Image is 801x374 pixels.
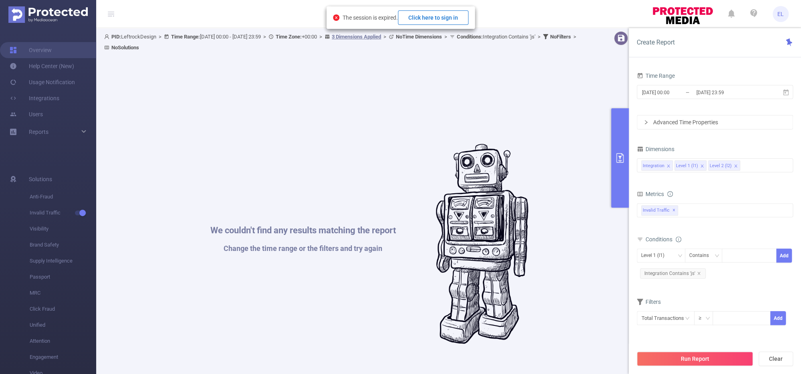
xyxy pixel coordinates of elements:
[29,129,48,135] span: Reports
[104,34,111,39] i: icon: user
[332,34,381,40] u: 3 Dimensions Applied
[637,299,661,305] span: Filters
[700,164,704,169] i: icon: close
[171,34,200,40] b: Time Range:
[695,87,760,98] input: End date
[674,160,706,171] li: Level 1 (l1)
[678,253,682,259] i: icon: down
[30,301,96,317] span: Click Fraud
[667,191,673,197] i: icon: info-circle
[643,161,664,171] div: Integration
[317,34,325,40] span: >
[759,352,793,366] button: Clear
[30,221,96,237] span: Visibility
[396,34,442,40] b: No Time Dimensions
[10,58,74,74] a: Help Center (New)
[770,311,786,325] button: Add
[705,316,710,321] i: icon: down
[381,34,389,40] span: >
[30,285,96,301] span: MRC
[210,245,396,252] h1: Change the time range or the filters and try again
[10,42,52,58] a: Overview
[637,191,664,197] span: Metrics
[672,206,676,215] span: ✕
[436,144,529,344] img: #
[666,164,670,169] i: icon: close
[535,34,543,40] span: >
[637,73,675,79] span: Time Range
[708,160,740,171] li: Level 2 (l2)
[641,87,706,98] input: Start date
[111,34,121,40] b: PID:
[571,34,579,40] span: >
[637,38,675,46] span: Create Report
[641,249,670,262] div: Level 1 (l1)
[734,164,738,169] i: icon: close
[714,253,719,259] i: icon: down
[104,34,579,51] span: LeftrockDesign [DATE] 00:00 - [DATE] 23:59 +00:00
[710,161,732,171] div: Level 2 (l2)
[644,120,648,125] i: icon: right
[697,271,701,275] i: icon: close
[30,253,96,269] span: Supply Intelligence
[640,268,706,279] span: Integration Contains 'js'
[457,34,483,40] b: Conditions :
[30,317,96,333] span: Unified
[637,352,753,366] button: Run Report
[30,205,96,221] span: Invalid Traffic
[10,74,75,90] a: Usage Notification
[646,236,681,243] span: Conditions
[30,333,96,349] span: Attention
[676,161,698,171] div: Level 1 (l1)
[8,6,88,23] img: Protected Media
[29,171,52,187] span: Solutions
[698,311,707,325] div: ≥
[676,237,681,242] i: icon: info-circle
[689,249,714,262] div: Contains
[10,106,43,122] a: Users
[442,34,450,40] span: >
[30,349,96,365] span: Engagement
[30,237,96,253] span: Brand Safety
[111,44,139,51] b: No Solutions
[30,189,96,205] span: Anti-Fraud
[637,115,793,129] div: icon: rightAdvanced Time Properties
[398,10,468,25] button: Click here to sign in
[156,34,164,40] span: >
[641,160,673,171] li: Integration
[276,34,302,40] b: Time Zone:
[10,90,59,106] a: Integrations
[210,226,396,235] h1: We couldn't find any results matching the report
[641,205,678,216] span: Invalid Traffic
[333,14,339,21] i: icon: close-circle
[30,269,96,285] span: Passport
[637,146,674,152] span: Dimensions
[776,249,792,263] button: Add
[261,34,268,40] span: >
[343,14,468,21] span: The session is expired.
[777,6,784,22] span: EL
[550,34,571,40] b: No Filters
[457,34,535,40] span: Integration Contains 'js'
[29,124,48,140] a: Reports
